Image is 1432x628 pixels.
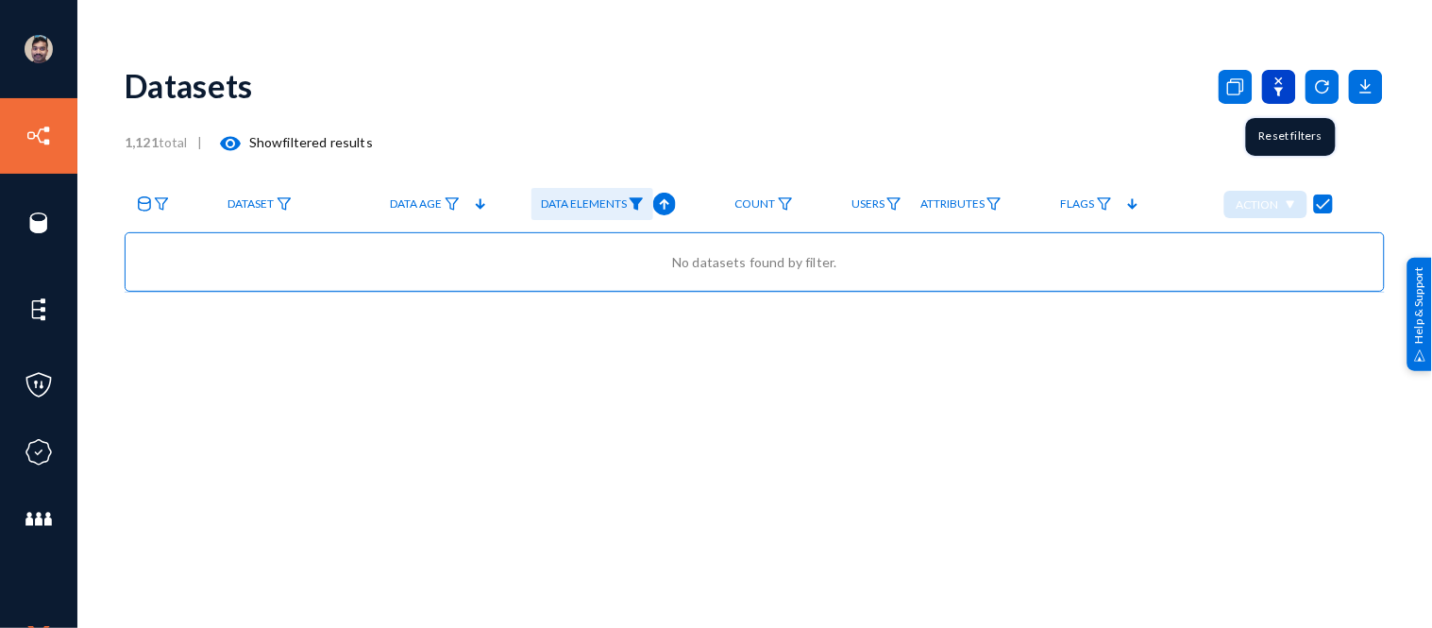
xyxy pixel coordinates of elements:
span: total [125,134,197,150]
img: ACg8ocK1ZkZ6gbMmCU1AeqPIsBvrTWeY1xNXvgxNjkUXxjcqAiPEIvU=s96-c [25,35,53,63]
img: icon-elements.svg [25,296,53,324]
a: Data Age [381,188,469,221]
img: icon-filter.svg [445,197,460,211]
mat-icon: visibility [219,132,242,155]
a: Count [726,188,802,221]
div: No datasets found by filter. [144,252,1365,272]
img: icon-filter-filled.svg [629,197,644,211]
img: icon-members.svg [25,505,53,534]
span: Dataset [228,197,275,211]
img: icon-inventory.svg [25,122,53,150]
div: Reset filters [1246,118,1336,156]
span: Data Elements [541,197,627,211]
span: Attributes [920,197,985,211]
span: | [197,134,202,150]
span: Count [735,197,776,211]
img: help_support.svg [1414,349,1426,362]
img: icon-filter.svg [277,197,292,211]
span: Users [851,197,884,211]
a: Users [842,188,911,221]
div: Datasets [125,66,253,105]
img: icon-policies.svg [25,371,53,399]
b: 1,121 [125,134,159,150]
span: Flags [1061,197,1095,211]
a: Data Elements [531,188,653,221]
span: Data Age [391,197,443,211]
span: Show filtered results [202,134,373,150]
a: Flags [1052,188,1121,221]
a: Attributes [911,188,1011,221]
div: Help & Support [1407,257,1432,370]
a: Dataset [219,188,301,221]
img: icon-filter.svg [778,197,793,211]
img: icon-filter.svg [1097,197,1112,211]
img: icon-filter.svg [886,197,901,211]
img: icon-sources.svg [25,209,53,237]
img: icon-filter.svg [986,197,1002,211]
img: icon-compliance.svg [25,438,53,467]
img: icon-filter.svg [154,197,169,211]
